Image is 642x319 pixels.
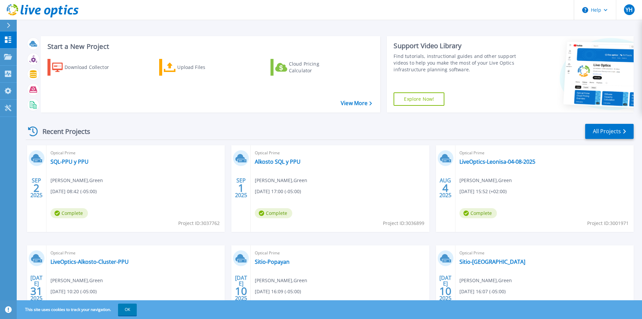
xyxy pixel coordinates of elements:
span: Optical Prime [255,249,425,257]
span: [DATE] 10:20 (-05:00) [50,288,97,295]
span: 2 [33,185,39,191]
span: [DATE] 15:52 (+02:00) [459,188,507,195]
span: [PERSON_NAME] , Green [459,277,512,284]
a: Upload Files [159,59,234,76]
span: This site uses cookies to track your navigation. [18,304,137,316]
a: View More [341,100,372,106]
span: [DATE] 17:00 (-05:00) [255,188,301,195]
span: Complete [255,208,292,218]
span: [DATE] 08:42 (-05:00) [50,188,97,195]
a: Download Collector [47,59,122,76]
div: SEP 2025 [30,176,43,200]
div: [DATE] 2025 [30,276,43,300]
span: [PERSON_NAME] , Green [50,177,103,184]
a: Alkosto SQL y PPU [255,158,301,165]
span: Optical Prime [459,149,630,157]
div: Upload Files [177,61,231,74]
span: Project ID: 3001971 [587,220,629,227]
span: 1 [238,185,244,191]
div: [DATE] 2025 [439,276,452,300]
a: Explore Now! [394,92,444,106]
div: SEP 2025 [235,176,247,200]
span: 10 [235,288,247,294]
a: LiveOptics-Alkosto-Cluster-PPU [50,258,129,265]
span: Complete [459,208,497,218]
span: Optical Prime [50,149,221,157]
div: Support Video Library [394,42,519,50]
span: [PERSON_NAME] , Green [50,277,103,284]
span: 10 [439,288,451,294]
span: [PERSON_NAME] , Green [255,177,307,184]
span: 4 [442,185,448,191]
span: [PERSON_NAME] , Green [255,277,307,284]
a: LiveOptics-Leonisa-04-08-2025 [459,158,535,165]
h3: Start a New Project [47,43,372,50]
div: AUG 2025 [439,176,452,200]
span: 31 [30,288,42,294]
span: Optical Prime [255,149,425,157]
a: Cloud Pricing Calculator [271,59,345,76]
a: SQL-PPU y PPU [50,158,89,165]
span: Complete [50,208,88,218]
span: [PERSON_NAME] , Green [459,177,512,184]
button: OK [118,304,137,316]
span: Optical Prime [459,249,630,257]
span: Project ID: 3037762 [178,220,220,227]
span: Optical Prime [50,249,221,257]
div: Cloud Pricing Calculator [289,61,342,74]
a: Sitio-[GEOGRAPHIC_DATA] [459,258,525,265]
a: Sitio-Popayan [255,258,290,265]
div: Download Collector [65,61,118,74]
a: All Projects [585,124,634,139]
span: YH [626,7,633,12]
div: Find tutorials, instructional guides and other support videos to help you make the most of your L... [394,53,519,73]
span: [DATE] 16:09 (-05:00) [255,288,301,295]
span: Project ID: 3036899 [383,220,424,227]
div: Recent Projects [26,123,99,140]
div: [DATE] 2025 [235,276,247,300]
span: [DATE] 16:07 (-05:00) [459,288,506,295]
